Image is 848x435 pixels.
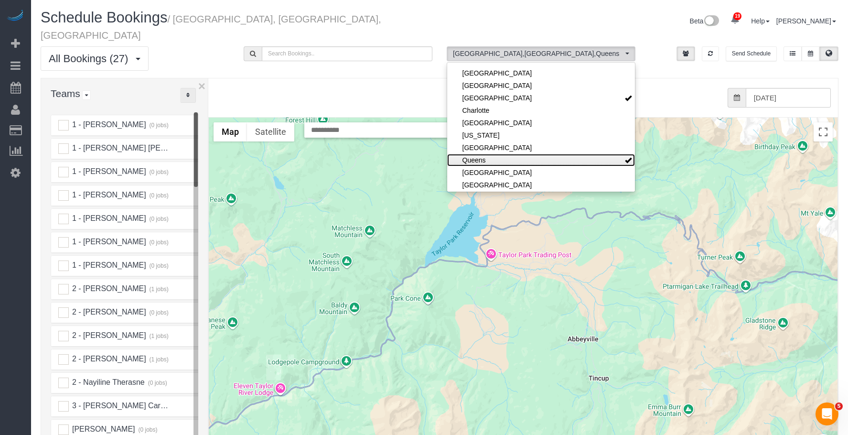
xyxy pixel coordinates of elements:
span: 2 - Nayiline Therasne [71,378,144,386]
a: [GEOGRAPHIC_DATA] [447,141,635,154]
li: Bronx [447,79,635,92]
button: Send Schedule [726,46,777,61]
span: 3 - [PERSON_NAME] Carolina [PERSON_NAME] [71,402,241,410]
small: (0 jobs) [148,122,169,129]
a: 19 [726,10,744,31]
li: Staten Island [447,179,635,191]
a: [GEOGRAPHIC_DATA] [447,67,635,79]
span: 1 - [PERSON_NAME] [71,120,146,129]
span: [GEOGRAPHIC_DATA] , [GEOGRAPHIC_DATA] , Queens [453,49,623,58]
small: (0 jobs) [148,309,169,316]
li: Denver [447,117,635,129]
span: 19 [733,12,741,20]
small: (1 jobs) [148,333,169,339]
small: (0 jobs) [137,426,158,433]
small: (0 jobs) [147,380,167,386]
a: [GEOGRAPHIC_DATA] [447,79,635,92]
small: (1 jobs) [148,286,169,293]
span: 1 - [PERSON_NAME] [71,238,146,246]
span: [PERSON_NAME] [71,425,135,433]
a: [GEOGRAPHIC_DATA] [447,166,635,179]
a: Queens [447,154,635,166]
span: 2 - [PERSON_NAME] [71,355,146,363]
a: [US_STATE] [447,129,635,141]
img: New interface [703,15,719,28]
span: All Bookings (27) [49,53,133,65]
small: (0 jobs) [148,169,169,175]
button: [GEOGRAPHIC_DATA],[GEOGRAPHIC_DATA],Queens [447,46,635,61]
button: Show satellite imagery [247,122,294,141]
button: All Bookings (27) [41,46,149,71]
a: Help [751,17,770,25]
a: Charlotte [447,104,635,117]
button: Toggle fullscreen view [814,122,833,141]
button: Show street map [214,122,247,141]
small: (0 jobs) [148,216,169,222]
li: Brooklyn [447,92,635,104]
a: [GEOGRAPHIC_DATA] [447,117,635,129]
span: 1 - [PERSON_NAME] [71,191,146,199]
input: Date [746,88,831,108]
span: 1 - [PERSON_NAME] [71,214,146,222]
a: [GEOGRAPHIC_DATA] [447,92,635,104]
div: ... [180,88,196,103]
li: Seattle [447,166,635,179]
span: 2 - [PERSON_NAME] [71,284,146,293]
span: Schedule Bookings [41,9,167,26]
iframe: Intercom live chat [816,402,838,425]
button: × [198,80,205,92]
small: (1 jobs) [148,356,169,363]
li: New Jersey [447,129,635,141]
li: Boston [447,67,635,79]
small: (0 jobs) [148,239,169,246]
i: Sort Teams [186,92,190,98]
small: (0 jobs) [148,262,169,269]
li: Portland [447,141,635,154]
span: 1 - [PERSON_NAME] [71,261,146,269]
small: / [GEOGRAPHIC_DATA], [GEOGRAPHIC_DATA], [GEOGRAPHIC_DATA] [41,14,381,41]
span: Teams [51,88,80,99]
input: Search Bookings.. [262,46,432,61]
img: Automaid Logo [6,10,25,23]
a: [GEOGRAPHIC_DATA] [447,179,635,191]
span: 1 - [PERSON_NAME] [71,167,146,175]
small: (0 jobs) [148,192,169,199]
span: 1 - [PERSON_NAME] [PERSON_NAME] [71,144,211,152]
a: Beta [690,17,719,25]
span: 2 - [PERSON_NAME] [71,331,146,339]
span: 2 - [PERSON_NAME] [71,308,146,316]
a: [PERSON_NAME] [776,17,836,25]
ol: All Locations [447,46,635,61]
span: 5 [835,402,843,410]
